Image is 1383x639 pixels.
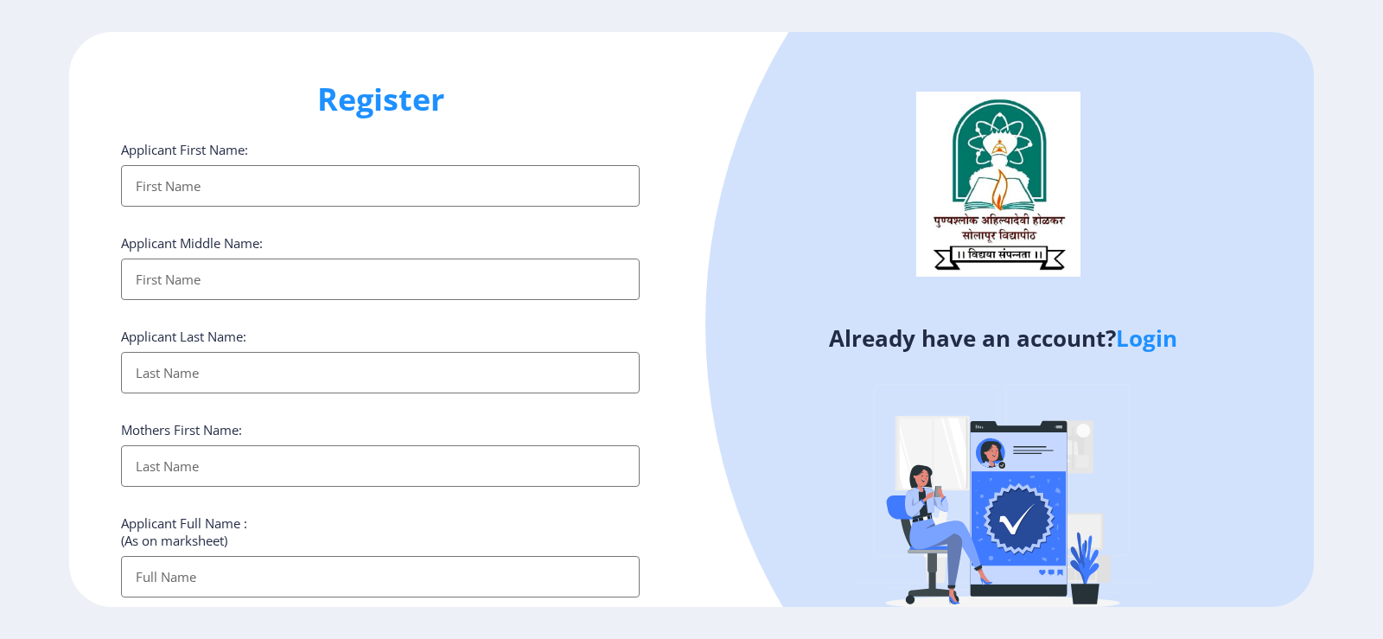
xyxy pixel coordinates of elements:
label: Applicant First Name: [121,141,248,158]
label: Applicant Full Name : (As on marksheet) [121,514,247,549]
input: Last Name [121,352,640,393]
input: First Name [121,165,640,207]
h4: Already have an account? [704,324,1301,352]
a: Login [1116,323,1177,354]
label: Mothers First Name: [121,421,242,438]
input: Last Name [121,445,640,487]
input: Full Name [121,556,640,597]
img: logo [916,92,1080,277]
label: Applicant Last Name: [121,328,246,345]
h1: Register [121,79,640,120]
input: First Name [121,259,640,300]
label: Applicant Middle Name: [121,234,263,252]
